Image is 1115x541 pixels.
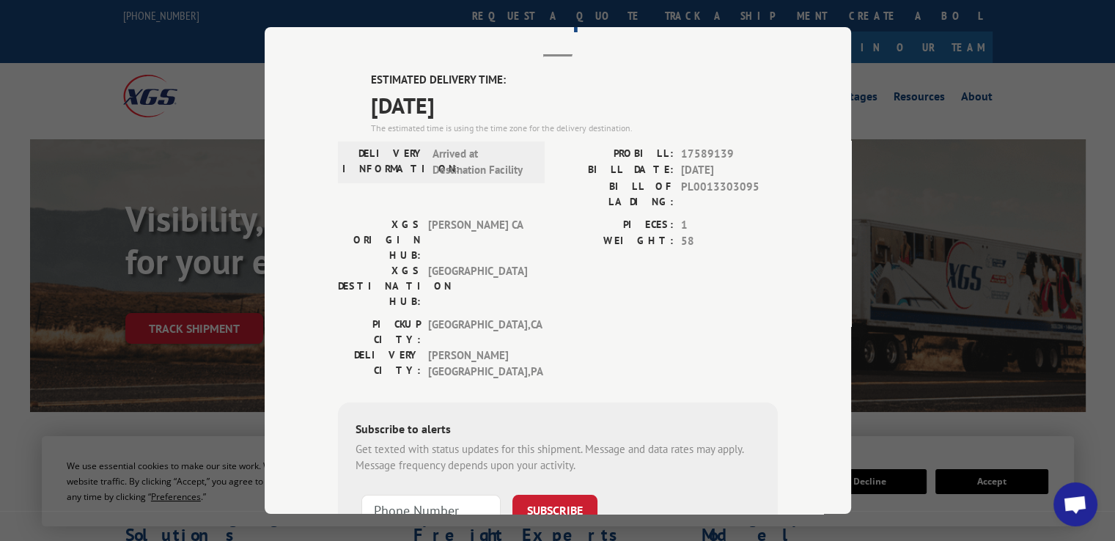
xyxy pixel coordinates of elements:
label: BILL DATE: [558,162,674,179]
label: XGS ORIGIN HUB: [338,216,421,262]
span: 1 [681,216,778,233]
span: PL0013303095 [681,178,778,209]
div: The estimated time is using the time zone for the delivery destination. [371,121,778,134]
input: Phone Number [361,494,501,525]
span: [DATE] [371,88,778,121]
span: [PERSON_NAME][GEOGRAPHIC_DATA] , PA [428,347,527,380]
label: XGS DESTINATION HUB: [338,262,421,309]
label: DELIVERY CITY: [338,347,421,380]
span: [PERSON_NAME] CA [428,216,527,262]
label: ESTIMATED DELIVERY TIME: [371,72,778,89]
span: [DATE] [681,162,778,179]
div: Open chat [1053,482,1097,526]
span: 17589139 [681,145,778,162]
label: PROBILL: [558,145,674,162]
label: PIECES: [558,216,674,233]
span: [GEOGRAPHIC_DATA] , CA [428,316,527,347]
span: 58 [681,233,778,250]
label: PICKUP CITY: [338,316,421,347]
label: BILL OF LADING: [558,178,674,209]
h2: Track Shipment [338,7,778,35]
label: DELIVERY INFORMATION: [342,145,425,178]
label: WEIGHT: [558,233,674,250]
div: Get texted with status updates for this shipment. Message and data rates may apply. Message frequ... [356,441,760,474]
div: Subscribe to alerts [356,419,760,441]
span: Arrived at Destination Facility [433,145,531,178]
span: [GEOGRAPHIC_DATA] [428,262,527,309]
button: SUBSCRIBE [512,494,597,525]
